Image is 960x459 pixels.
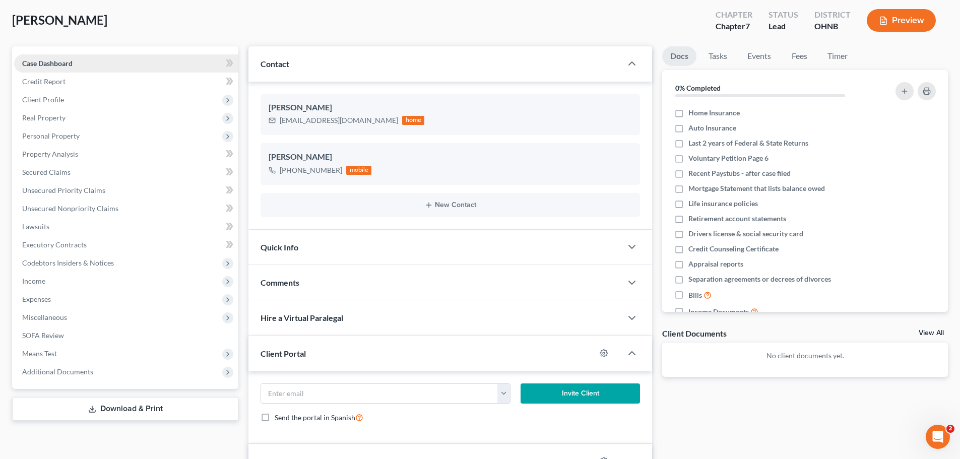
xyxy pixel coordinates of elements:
[716,21,752,32] div: Chapter
[688,214,786,224] span: Retirement account statements
[14,54,238,73] a: Case Dashboard
[261,59,289,69] span: Contact
[521,383,641,404] button: Invite Client
[22,113,66,122] span: Real Property
[688,229,803,239] span: Drivers license & social security card
[269,201,632,209] button: New Contact
[688,290,702,300] span: Bills
[22,331,64,340] span: SOFA Review
[919,330,944,337] a: View All
[22,186,105,194] span: Unsecured Priority Claims
[14,218,238,236] a: Lawsuits
[346,166,371,175] div: mobile
[22,59,73,68] span: Case Dashboard
[22,222,49,231] span: Lawsuits
[745,21,750,31] span: 7
[22,95,64,104] span: Client Profile
[783,46,815,66] a: Fees
[688,153,769,163] span: Voluntary Petition Page 6
[14,181,238,200] a: Unsecured Priority Claims
[14,163,238,181] a: Secured Claims
[700,46,735,66] a: Tasks
[261,278,299,287] span: Comments
[670,351,940,361] p: No client documents yet.
[688,259,743,269] span: Appraisal reports
[269,151,632,163] div: [PERSON_NAME]
[662,328,727,339] div: Client Documents
[22,277,45,285] span: Income
[261,349,306,358] span: Client Portal
[688,183,825,193] span: Mortgage Statement that lists balance owed
[769,9,798,21] div: Status
[22,150,78,158] span: Property Analysis
[22,240,87,249] span: Executory Contracts
[402,116,424,125] div: home
[22,349,57,358] span: Means Test
[14,326,238,345] a: SOFA Review
[688,199,758,209] span: Life insurance policies
[22,367,93,376] span: Additional Documents
[280,115,398,125] div: [EMAIL_ADDRESS][DOMAIN_NAME]
[946,425,954,433] span: 2
[261,313,343,322] span: Hire a Virtual Paralegal
[14,145,238,163] a: Property Analysis
[280,165,342,175] div: [PHONE_NUMBER]
[688,307,749,317] span: Income Documents
[769,21,798,32] div: Lead
[14,200,238,218] a: Unsecured Nonpriority Claims
[22,313,67,321] span: Miscellaneous
[22,295,51,303] span: Expenses
[261,384,498,403] input: Enter email
[275,413,355,422] span: Send the portal in Spanish
[14,236,238,254] a: Executory Contracts
[688,274,831,284] span: Separation agreements or decrees of divorces
[739,46,779,66] a: Events
[261,242,298,252] span: Quick Info
[688,108,740,118] span: Home Insurance
[716,9,752,21] div: Chapter
[819,46,856,66] a: Timer
[688,123,736,133] span: Auto Insurance
[926,425,950,449] iframe: Intercom live chat
[22,168,71,176] span: Secured Claims
[662,46,696,66] a: Docs
[22,204,118,213] span: Unsecured Nonpriority Claims
[688,138,808,148] span: Last 2 years of Federal & State Returns
[12,13,107,27] span: [PERSON_NAME]
[22,132,80,140] span: Personal Property
[269,102,632,114] div: [PERSON_NAME]
[688,168,791,178] span: Recent Paystubs - after case filed
[814,21,851,32] div: OHNB
[675,84,721,92] strong: 0% Completed
[867,9,936,32] button: Preview
[14,73,238,91] a: Credit Report
[814,9,851,21] div: District
[22,77,66,86] span: Credit Report
[12,397,238,421] a: Download & Print
[688,244,779,254] span: Credit Counseling Certificate
[22,258,114,267] span: Codebtors Insiders & Notices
